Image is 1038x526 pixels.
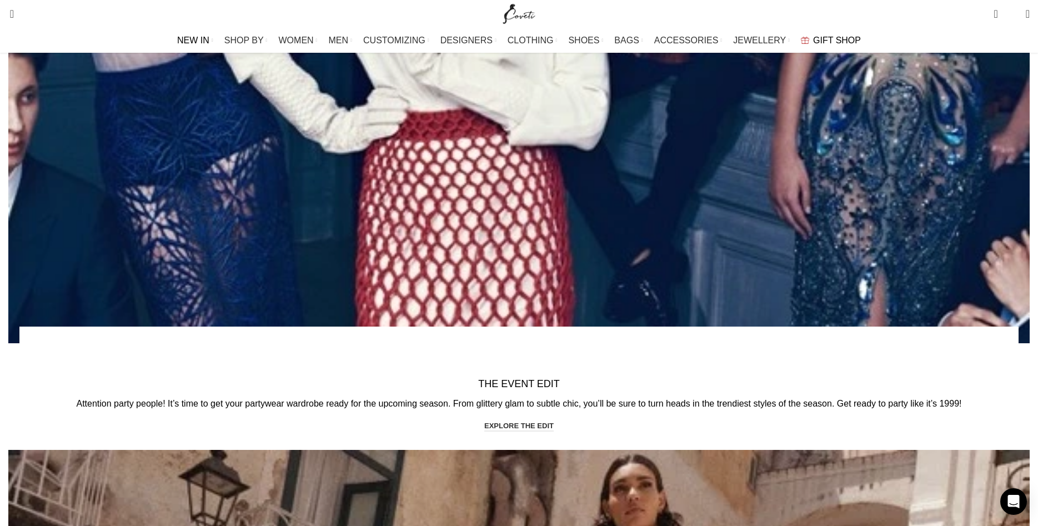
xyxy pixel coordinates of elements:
span: CUSTOMIZING [363,35,425,46]
a: Site logo [500,8,538,18]
a: MEN [329,29,352,52]
span: 0 [995,6,1003,14]
span: SHOES [568,35,599,46]
img: GiftBag [801,37,809,44]
a: SHOP BY [224,29,268,52]
a: JEWELLERY [733,29,790,52]
span: CLOTHING [508,35,554,46]
a: DESIGNERS [440,29,497,52]
span: SHOP BY [224,35,264,46]
span: ACCESSORIES [654,35,719,46]
p: Attention party people! It’s time to get your partywear wardrobe ready for the upcoming season. F... [71,397,967,411]
a: Search [3,3,14,25]
a: CUSTOMIZING [363,29,429,52]
a: 0 [988,3,1003,25]
span: DESIGNERS [440,35,493,46]
a: NEW IN [177,29,213,52]
span: GIFT SHOP [813,35,861,46]
span: MEN [329,35,349,46]
span: 0 [1009,11,1017,19]
div: Open Intercom Messenger [1000,488,1027,515]
a: ACCESSORIES [654,29,723,52]
span: NEW IN [177,35,209,46]
h4: THE EVENT EDIT [71,378,967,390]
span: JEWELLERY [733,35,786,46]
span: BAGS [614,35,639,46]
a: GIFT SHOP [801,29,861,52]
div: My Wishlist [1006,3,1017,25]
a: WOMEN [279,29,318,52]
div: Main navigation [3,29,1035,52]
a: BAGS [614,29,643,52]
a: CLOTHING [508,29,558,52]
a: SHOES [568,29,603,52]
span: WOMEN [279,35,314,46]
a: explore the edit [484,422,554,432]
